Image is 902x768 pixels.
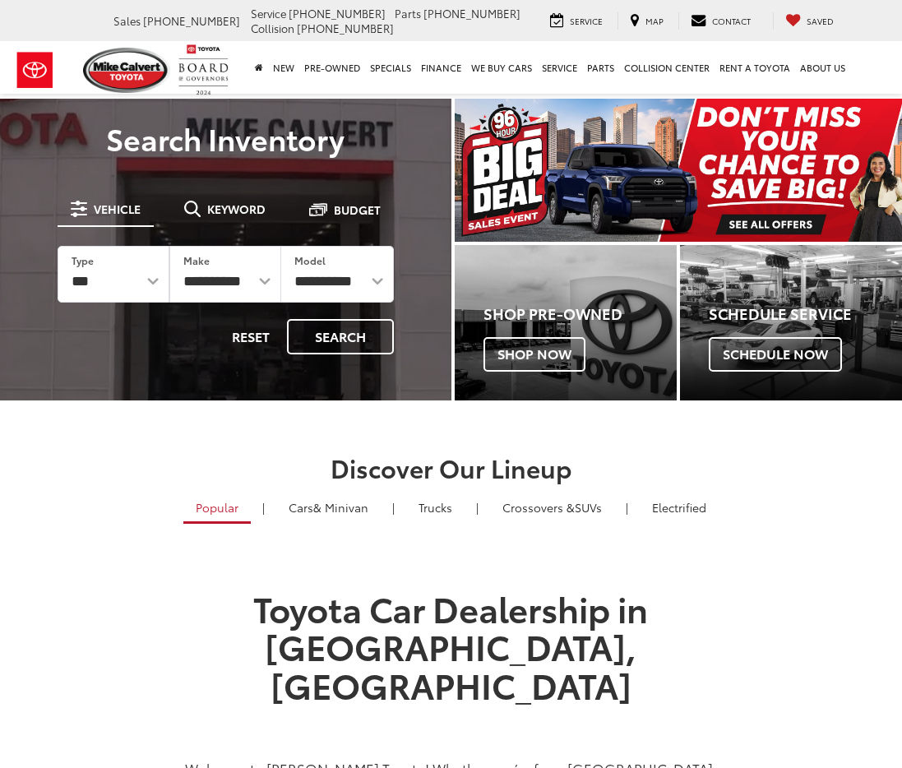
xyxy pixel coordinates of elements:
[712,15,751,27] span: Contact
[287,319,394,354] button: Search
[472,499,483,516] li: |
[795,41,850,94] a: About Us
[276,493,381,521] a: Cars
[35,122,417,155] h3: Search Inventory
[313,499,368,516] span: & Minivan
[680,245,902,400] div: Toyota
[773,12,846,30] a: My Saved Vehicles
[537,41,582,94] a: Service
[65,454,838,481] h2: Discover Our Lineup
[113,13,141,28] span: Sales
[455,245,677,400] a: Shop Pre-Owned Shop Now
[388,499,399,516] li: |
[258,499,269,516] li: |
[680,245,902,400] a: Schedule Service Schedule Now
[715,41,795,94] a: Rent a Toyota
[289,6,386,21] span: [PHONE_NUMBER]
[218,319,284,354] button: Reset
[455,245,677,400] div: Toyota
[807,15,834,27] span: Saved
[645,15,664,27] span: Map
[72,253,94,267] label: Type
[268,41,299,94] a: New
[131,589,770,741] h1: Toyota Car Dealership in [GEOGRAPHIC_DATA], [GEOGRAPHIC_DATA]
[483,306,677,322] h4: Shop Pre-Owned
[538,12,615,30] a: Service
[423,6,520,21] span: [PHONE_NUMBER]
[183,253,210,267] label: Make
[143,13,240,28] span: [PHONE_NUMBER]
[251,21,294,35] span: Collision
[365,41,416,94] a: Specials
[297,21,394,35] span: [PHONE_NUMBER]
[395,6,421,21] span: Parts
[570,15,603,27] span: Service
[640,493,719,521] a: Electrified
[709,306,902,322] h4: Schedule Service
[618,12,676,30] a: Map
[466,41,537,94] a: WE BUY CARS
[709,337,842,372] span: Schedule Now
[294,253,326,267] label: Model
[490,493,614,521] a: SUVs
[406,493,465,521] a: Trucks
[483,337,585,372] span: Shop Now
[207,203,266,215] span: Keyword
[622,499,632,516] li: |
[4,44,66,97] img: Toyota
[299,41,365,94] a: Pre-Owned
[416,41,466,94] a: Finance
[334,204,381,215] span: Budget
[582,41,619,94] a: Parts
[250,41,268,94] a: Home
[619,41,715,94] a: Collision Center
[94,203,141,215] span: Vehicle
[678,12,763,30] a: Contact
[83,48,170,93] img: Mike Calvert Toyota
[251,6,286,21] span: Service
[502,499,575,516] span: Crossovers &
[183,493,251,524] a: Popular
